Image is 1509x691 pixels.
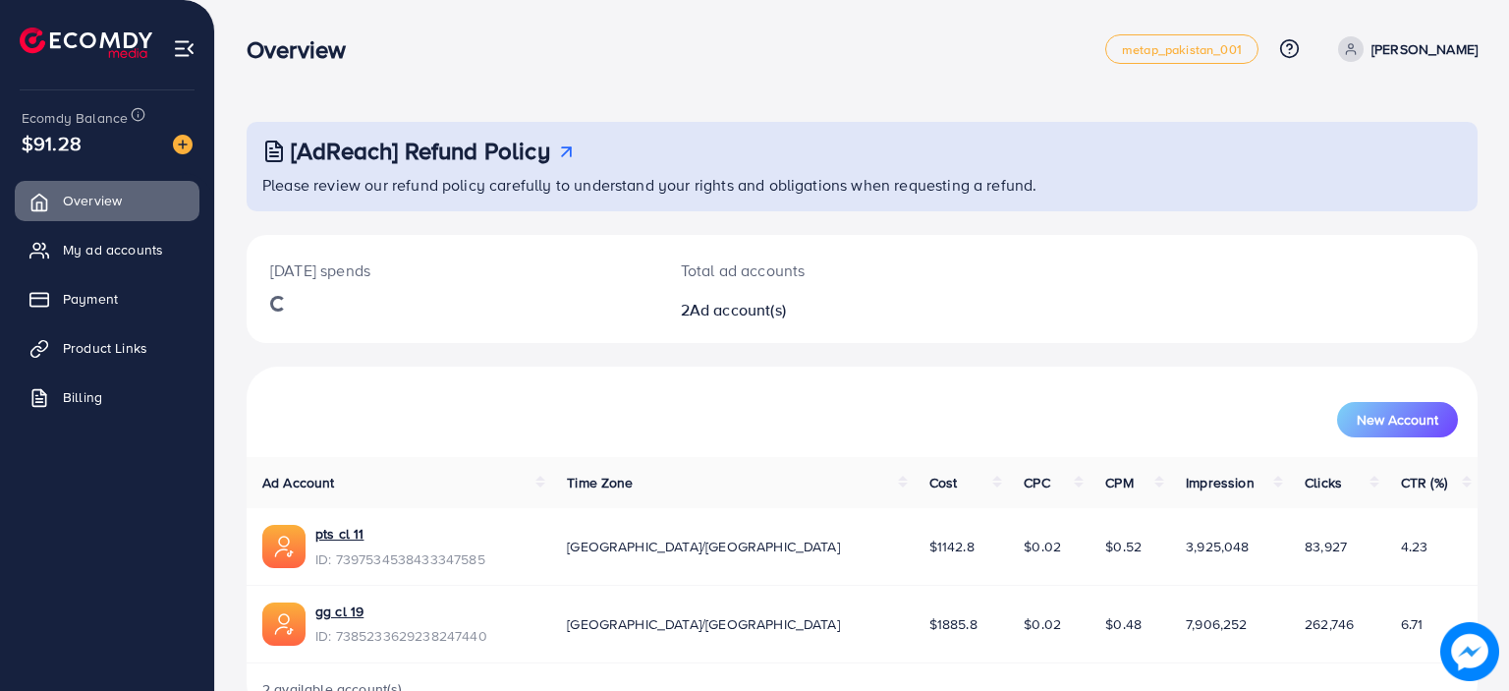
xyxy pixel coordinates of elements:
[1186,537,1249,556] span: 3,925,048
[681,301,941,319] h2: 2
[1305,537,1347,556] span: 83,927
[315,524,485,544] a: pts cl 11
[1305,473,1342,492] span: Clicks
[173,37,196,60] img: menu
[1186,473,1255,492] span: Impression
[1024,473,1049,492] span: CPC
[1440,622,1499,681] img: image
[262,525,306,568] img: ic-ads-acc.e4c84228.svg
[1105,34,1258,64] a: metap_pakistan_001
[247,35,362,64] h3: Overview
[262,603,306,646] img: ic-ads-acc.e4c84228.svg
[1401,614,1424,634] span: 6.71
[1357,413,1438,427] span: New Account
[1024,614,1061,634] span: $0.02
[1330,36,1478,62] a: [PERSON_NAME]
[681,259,941,282] p: Total ad accounts
[20,28,152,58] img: logo
[1186,614,1247,634] span: 7,906,252
[270,259,634,282] p: [DATE] spends
[291,137,550,165] h3: [AdReach] Refund Policy
[1337,402,1458,437] button: New Account
[262,473,335,492] span: Ad Account
[262,173,1466,197] p: Please review our refund policy carefully to understand your rights and obligations when requesti...
[15,328,199,368] a: Product Links
[63,191,122,210] span: Overview
[1401,537,1428,556] span: 4.23
[1105,473,1133,492] span: CPM
[22,129,82,157] span: $91.28
[567,614,840,634] span: [GEOGRAPHIC_DATA]/[GEOGRAPHIC_DATA]
[1024,537,1061,556] span: $0.02
[1371,37,1478,61] p: [PERSON_NAME]
[1105,614,1142,634] span: $0.48
[567,537,840,556] span: [GEOGRAPHIC_DATA]/[GEOGRAPHIC_DATA]
[1305,614,1354,634] span: 262,746
[15,181,199,220] a: Overview
[567,473,633,492] span: Time Zone
[22,108,128,128] span: Ecomdy Balance
[315,549,485,569] span: ID: 7397534538433347585
[15,377,199,417] a: Billing
[63,338,147,358] span: Product Links
[1105,537,1142,556] span: $0.52
[15,279,199,318] a: Payment
[63,289,118,309] span: Payment
[15,230,199,269] a: My ad accounts
[315,626,487,646] span: ID: 7385233629238247440
[1122,43,1242,56] span: metap_pakistan_001
[929,473,958,492] span: Cost
[929,537,975,556] span: $1142.8
[315,602,487,621] a: gg cl 19
[63,387,102,407] span: Billing
[173,135,193,154] img: image
[63,240,163,259] span: My ad accounts
[690,299,786,320] span: Ad account(s)
[1401,473,1447,492] span: CTR (%)
[929,614,978,634] span: $1885.8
